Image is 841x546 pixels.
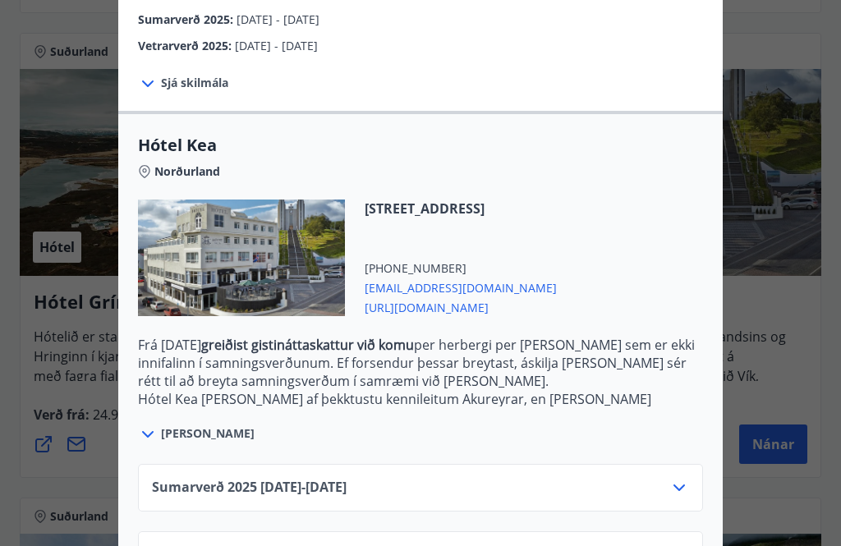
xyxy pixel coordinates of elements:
span: [STREET_ADDRESS] [365,200,557,218]
span: [DATE] - [DATE] [235,38,318,53]
span: Sumarverð 2025 : [138,11,237,27]
span: [DATE] - [DATE] [237,11,319,27]
span: Norðurland [154,163,220,180]
span: Vetrarverð 2025 : [138,38,235,53]
span: Hótel Kea [138,134,703,157]
span: Sjá skilmála [161,75,228,91]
